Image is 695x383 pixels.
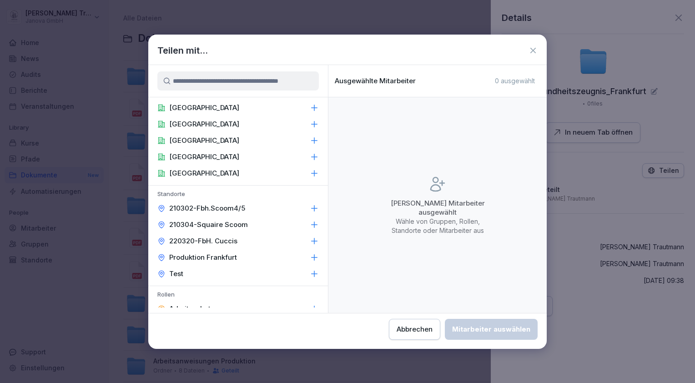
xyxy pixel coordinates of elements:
p: Arbeitsschutz [169,304,214,313]
p: 210304-Squaire Scoom [169,220,248,229]
p: 0 ausgewählt [495,77,535,85]
p: Test [169,269,183,278]
p: [GEOGRAPHIC_DATA] [169,136,239,145]
p: [GEOGRAPHIC_DATA] [169,103,239,112]
button: Mitarbeiter auswählen [445,319,538,340]
h1: Teilen mit... [157,44,208,57]
p: Standorte [148,190,328,200]
div: Abbrechen [397,324,433,334]
div: Mitarbeiter auswählen [452,324,530,334]
p: Rollen [148,291,328,301]
p: [GEOGRAPHIC_DATA] [169,152,239,161]
p: Wähle von Gruppen, Rollen, Standorte oder Mitarbeiter aus [383,217,492,235]
p: [GEOGRAPHIC_DATA] [169,120,239,129]
button: Abbrechen [389,319,440,340]
p: Produktion Frankfurt [169,253,237,262]
p: [GEOGRAPHIC_DATA] [169,169,239,178]
p: Ausgewählte Mitarbeiter [335,77,416,85]
p: [PERSON_NAME] Mitarbeiter ausgewählt [383,199,492,217]
p: 220320-FbH. Cuccis [169,237,237,246]
p: 210302-Fbh.Scoom4/5 [169,204,245,213]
